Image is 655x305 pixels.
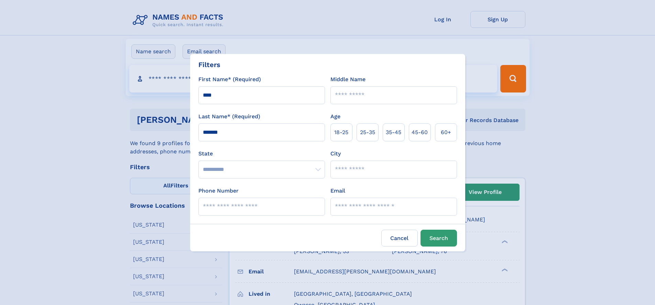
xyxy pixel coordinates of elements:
[386,128,401,137] span: 35‑45
[198,150,325,158] label: State
[381,230,418,247] label: Cancel
[441,128,451,137] span: 60+
[330,150,341,158] label: City
[330,75,365,84] label: Middle Name
[330,112,340,121] label: Age
[412,128,428,137] span: 45‑60
[360,128,375,137] span: 25‑35
[421,230,457,247] button: Search
[198,112,260,121] label: Last Name* (Required)
[334,128,348,137] span: 18‑25
[198,187,239,195] label: Phone Number
[198,75,261,84] label: First Name* (Required)
[198,59,220,70] div: Filters
[330,187,345,195] label: Email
